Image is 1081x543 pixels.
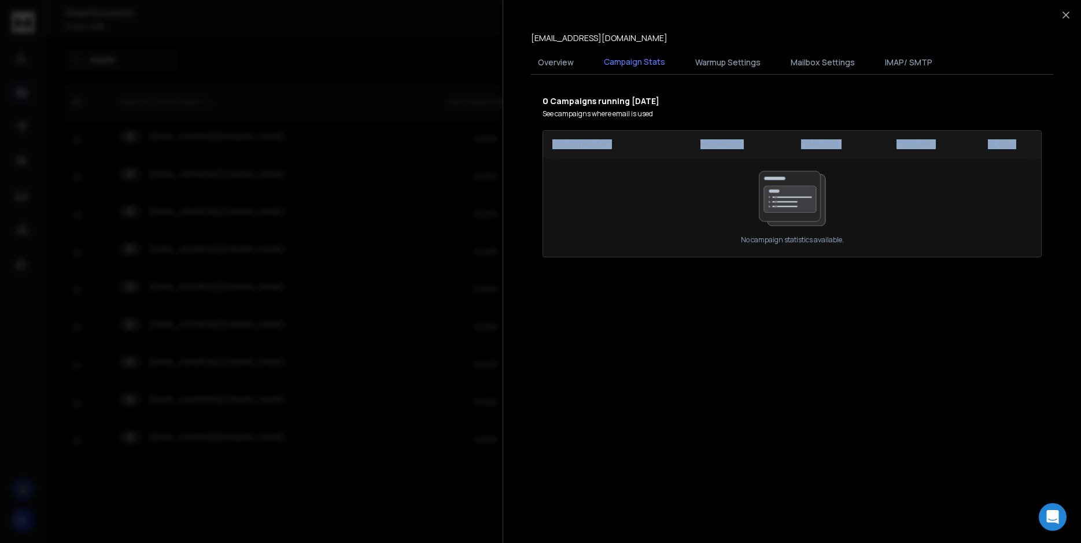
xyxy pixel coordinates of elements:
[543,109,1042,119] p: See campaigns where email is used
[671,131,772,158] th: Workspace
[688,50,768,75] button: Warmup Settings
[963,131,1041,158] th: STATUS
[869,131,963,158] th: DAILY LIMIT
[878,50,939,75] button: IMAP/ SMTP
[543,131,671,158] th: CAMPAIGN NAME
[597,49,672,76] button: Campaign Stats
[543,95,550,106] b: 0
[741,235,844,245] p: No campaign statistics available.
[784,50,862,75] button: Mailbox Settings
[1039,503,1067,531] div: Open Intercom Messenger
[531,32,667,44] p: [EMAIL_ADDRESS][DOMAIN_NAME]
[543,95,1042,107] p: Campaigns running [DATE]
[531,50,581,75] button: Overview
[772,131,869,158] th: EMAIL SENT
